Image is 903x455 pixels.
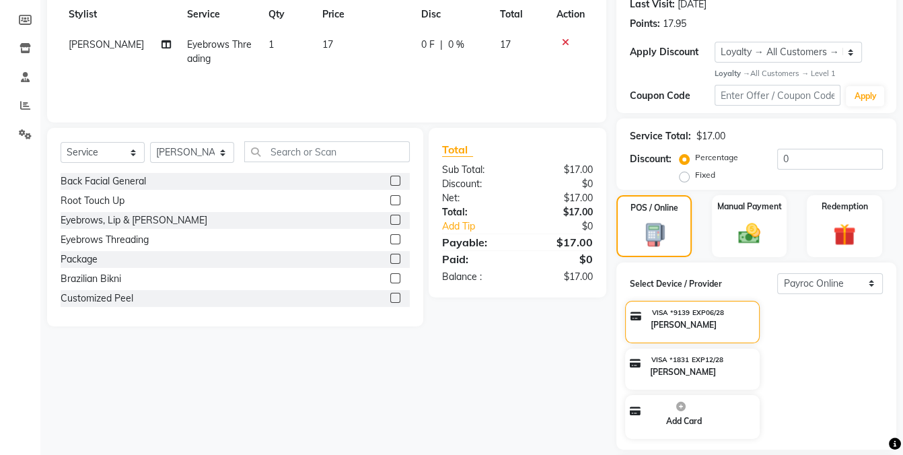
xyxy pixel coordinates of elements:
div: 17.95 [663,17,686,31]
div: $17.00 [517,191,603,205]
input: Enter Offer / Coupon Code [715,85,841,106]
p: *9139 [670,308,690,318]
div: Total: [432,205,517,219]
span: 17 [322,38,333,50]
div: All Customers → Level 1 [715,68,883,79]
p: EXP06/28 [692,308,724,318]
span: 1 [268,38,274,50]
label: Manual Payment [717,201,781,213]
div: $0 [532,219,603,234]
div: $17.00 [517,163,603,177]
span: 0 % [447,38,464,52]
label: Select Device / Provider [630,278,777,290]
span: | [439,38,442,52]
div: $17.00 [696,129,725,143]
div: Eyebrows, Lip & [PERSON_NAME] [61,213,207,228]
p: [PERSON_NAME] [651,319,717,331]
p: EXP12/28 [692,355,723,365]
div: Coupon Code [630,89,714,103]
img: _gift.svg [826,221,863,248]
p: [PERSON_NAME] [650,366,716,378]
label: Percentage [695,151,738,164]
input: Search or Scan [244,141,410,162]
div: Root Touch Up [61,194,124,208]
div: Discount: [630,152,672,166]
div: $17.00 [517,270,603,284]
a: Add Tip [432,219,532,234]
span: 0 F [421,38,434,52]
div: Package [61,252,98,267]
strong: Loyalty → [715,69,750,78]
div: Payable: [432,234,517,250]
div: Paid: [432,251,517,267]
p: VISA [651,355,667,365]
span: [PERSON_NAME] [69,38,144,50]
p: *1831 [670,355,689,365]
div: Discount: [432,177,517,191]
label: Fixed [695,169,715,181]
span: 17 [500,38,511,50]
div: Brazilian Bikni [61,272,121,286]
div: Sub Total: [432,163,517,177]
div: $0 [517,177,603,191]
div: Back Facial General [61,174,146,188]
div: Apply Discount [630,45,714,59]
div: $17.00 [517,234,603,250]
p: VISA [652,308,667,318]
div: Balance : [432,270,517,284]
div: Eyebrows Threading [61,233,149,247]
p: Add Card [666,415,702,427]
img: _cash.svg [731,221,768,246]
img: _pos-terminal.svg [637,222,672,247]
label: Redemption [821,201,867,213]
div: Points: [630,17,660,31]
span: Eyebrows Threading [187,38,252,65]
span: Total [442,143,473,157]
div: Net: [432,191,517,205]
div: Service Total: [630,129,691,143]
label: POS / Online [630,202,678,214]
div: Customized Peel [61,291,133,306]
button: Apply [846,86,884,106]
div: $0 [517,251,603,267]
div: $17.00 [517,205,603,219]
